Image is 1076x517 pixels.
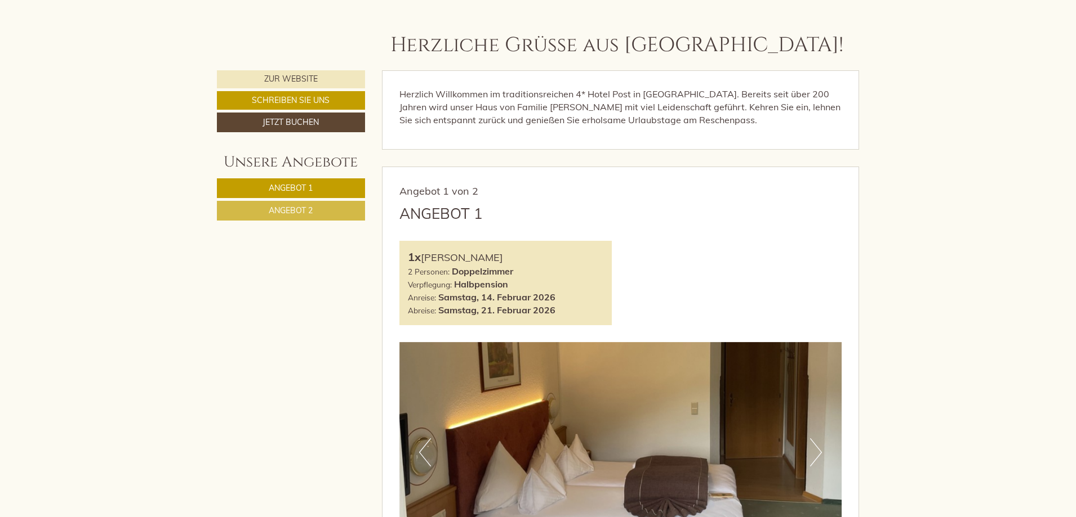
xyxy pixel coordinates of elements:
p: Herzlich Willkommen im traditionsreichen 4* Hotel Post in [GEOGRAPHIC_DATA]. Bereits seit über 20... [399,88,842,127]
small: Abreise: [408,305,436,315]
b: Samstag, 14. Februar 2026 [438,291,555,303]
button: Previous [419,438,431,466]
a: Zur Website [217,70,365,88]
span: Angebot 1 [269,183,313,193]
span: Angebot 2 [269,205,313,215]
b: Halbpension [454,278,508,290]
small: Anreise: [408,293,436,302]
a: Schreiben Sie uns [217,91,365,110]
span: Angebot 1 von 2 [399,185,478,197]
button: Next [810,438,822,466]
small: 2 Personen: [408,267,450,276]
h1: Herzliche Grüße aus [GEOGRAPHIC_DATA]! [390,34,843,57]
a: Jetzt buchen [217,113,365,132]
div: Unsere Angebote [217,152,365,173]
b: 1x [408,250,421,264]
b: Samstag, 21. Februar 2026 [438,304,555,316]
div: [PERSON_NAME] [408,249,604,266]
small: Verpflegung: [408,280,452,289]
b: Doppelzimmer [452,266,513,277]
div: Angebot 1 [399,203,483,224]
